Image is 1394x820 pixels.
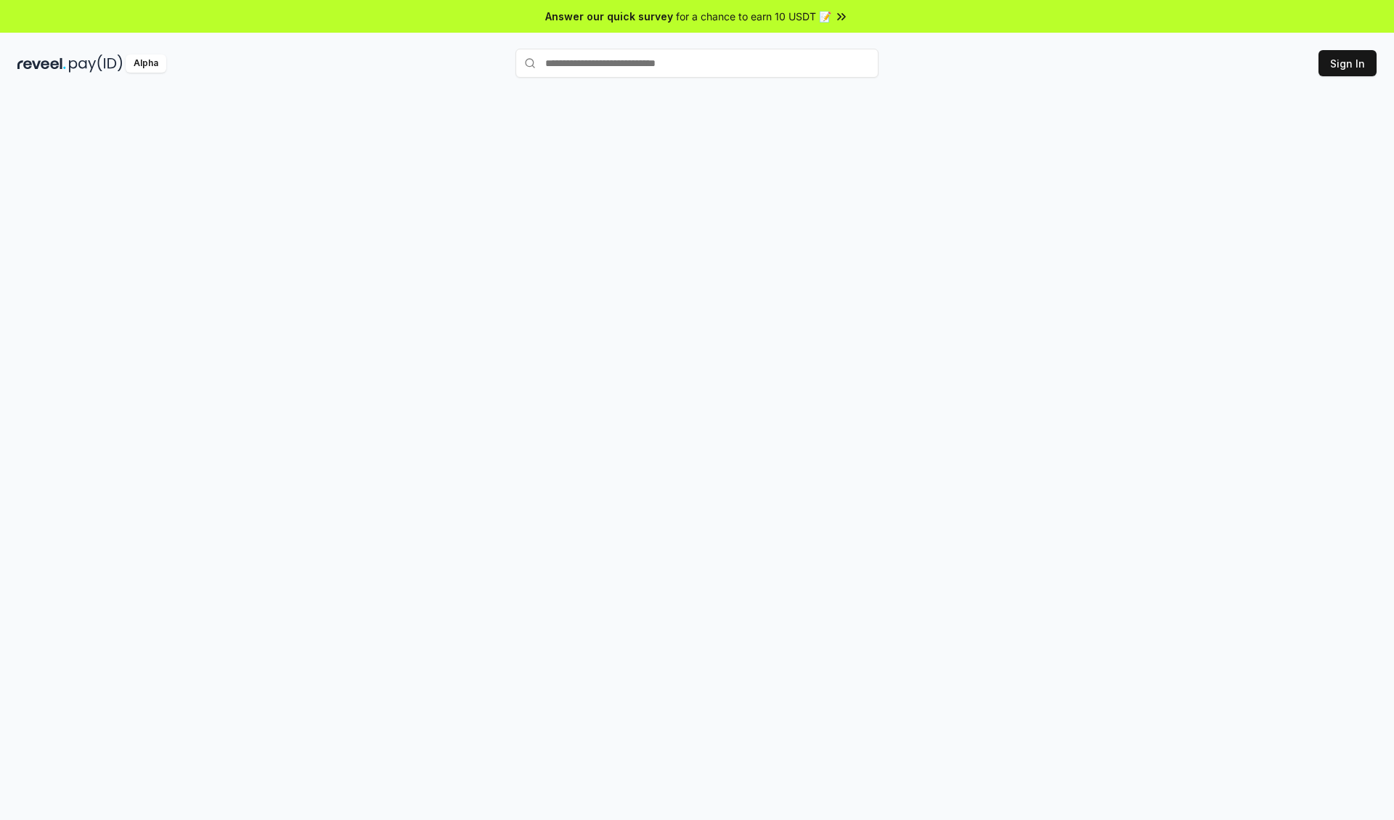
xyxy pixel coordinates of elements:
img: pay_id [69,54,123,73]
span: for a chance to earn 10 USDT 📝 [676,9,831,24]
span: Answer our quick survey [545,9,673,24]
button: Sign In [1318,50,1377,76]
img: reveel_dark [17,54,66,73]
div: Alpha [126,54,166,73]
